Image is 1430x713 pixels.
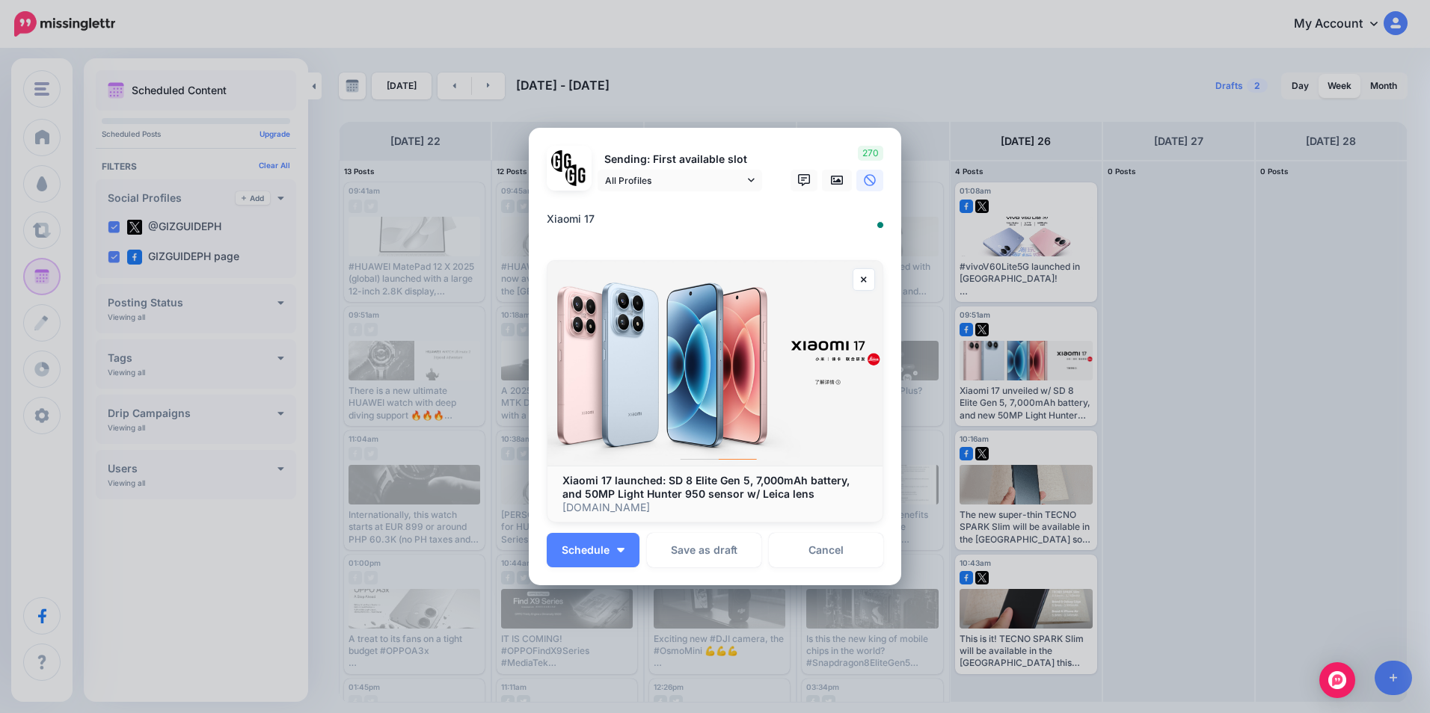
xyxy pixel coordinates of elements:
div: Open Intercom Messenger [1319,662,1355,698]
span: 270 [858,146,883,161]
a: Cancel [769,533,883,567]
p: Sending: First available slot [598,151,762,168]
button: Schedule [547,533,639,567]
span: Schedule [562,545,610,555]
div: Xiaomi 17 [547,210,891,228]
b: Xiaomi 17 launched: SD 8 Elite Gen 5, 7,000mAh battery, and 50MP Light Hunter 950 sensor w/ Leica... [562,474,850,500]
img: Xiaomi 17 launched: SD 8 Elite Gen 5, 7,000mAh battery, and 50MP Light Hunter 950 sensor w/ Leica... [547,261,883,466]
img: arrow-down-white.png [617,548,625,552]
img: 353459792_649996473822713_4483302954317148903_n-bsa138318.png [551,150,573,172]
button: Save as draft [647,533,761,567]
img: JT5sWCfR-79925.png [565,164,587,186]
span: All Profiles [605,173,744,188]
textarea: To enrich screen reader interactions, please activate Accessibility in Grammarly extension settings [547,210,891,239]
p: [DOMAIN_NAME] [562,501,868,514]
a: All Profiles [598,170,762,191]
